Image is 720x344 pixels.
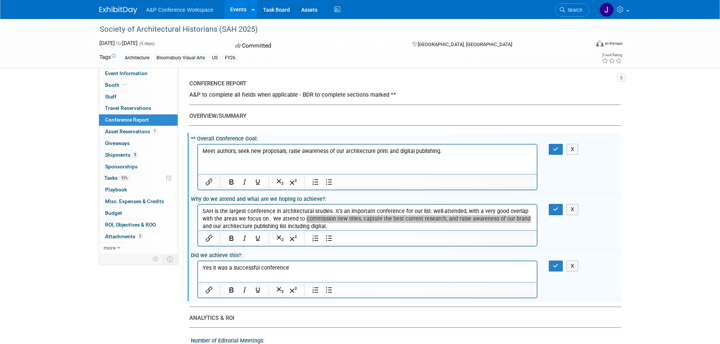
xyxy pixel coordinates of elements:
button: Italic [238,285,251,295]
div: Event Format [545,39,623,51]
span: Conference Report [105,117,149,123]
button: Underline [251,285,264,295]
span: (5 days) [139,41,155,46]
div: Bloomsbury Visual Arts [154,54,207,62]
span: [GEOGRAPHIC_DATA], [GEOGRAPHIC_DATA] [418,42,512,47]
td: Personalize Event Tab Strip [149,254,163,264]
span: more [104,245,116,251]
a: Event Information [99,68,178,79]
a: Shipments8 [99,150,178,161]
td: Toggle Event Tabs [162,254,178,264]
span: Playbook [105,187,127,193]
button: Italic [238,177,251,187]
span: 93% [119,175,130,181]
button: Subscript [274,285,286,295]
button: Subscript [274,233,286,244]
a: Travel Reservations [99,103,178,114]
button: Bullet list [322,285,335,295]
a: Booth [99,80,178,91]
a: Staff [99,91,178,103]
button: Numbered list [309,177,322,187]
div: Did we achieve this?: [191,250,621,259]
span: Misc. Expenses & Credits [105,198,164,204]
button: Numbered list [309,285,322,295]
button: Italic [238,233,251,244]
iframe: Rich Text Area [198,205,537,230]
span: Attachments [105,233,143,239]
div: Event Rating [602,53,622,57]
span: Shipments [105,152,138,158]
div: ** Overall Conference Goal: [191,133,621,142]
button: Superscript [287,233,300,244]
button: X [567,144,579,155]
a: ROI, Objectives & ROO [99,219,178,231]
button: Bullet list [322,177,335,187]
a: Playbook [99,184,178,196]
div: ANALYTICS & ROI [189,314,615,322]
button: Bullet list [322,233,335,244]
span: Event Information [105,70,147,76]
span: to [115,40,122,46]
a: Budget [99,208,178,219]
button: Bold [225,285,238,295]
div: Society of Architectural Historians (SAH 2025) [97,23,578,36]
button: Insert/edit link [203,233,215,244]
div: FY26 [223,54,238,62]
button: Subscript [274,177,286,187]
i: Booth reservation complete [123,83,127,87]
div: Why do we attend and what are we hoping to achieve?: [191,193,621,203]
img: Format-Inperson.png [596,40,604,46]
span: 5 [137,233,143,239]
a: Giveaways [99,138,178,149]
td: Tags [99,53,116,62]
button: Underline [251,177,264,187]
span: A&P Conference Workspace [146,7,214,13]
button: Superscript [287,285,300,295]
span: ROI, Objectives & ROO [105,222,156,228]
img: ExhibitDay [99,6,137,14]
div: Architecture [122,54,152,62]
button: Superscript [287,177,300,187]
span: Travel Reservations [105,105,151,111]
a: Tasks93% [99,173,178,184]
a: more [99,242,178,254]
a: Attachments5 [99,231,178,242]
a: Misc. Expenses & Credits [99,196,178,207]
div: CONFERENCE REPORT [189,80,615,88]
button: Bold [225,233,238,244]
span: Sponsorships [105,164,138,170]
button: Insert/edit link [203,177,215,187]
div: US [210,54,220,62]
a: Search [555,3,590,17]
span: Staff [105,94,116,100]
button: X [567,261,579,271]
img: James Thompson [599,3,614,17]
span: Budget [105,210,122,216]
button: X [567,204,579,215]
button: Bold [225,177,238,187]
a: Asset Reservations1 [99,126,178,137]
a: Conference Report [99,114,178,126]
iframe: Rich Text Area [198,261,537,282]
button: Underline [251,233,264,244]
span: Search [565,7,582,13]
span: Asset Reservations [105,128,158,134]
button: Insert/edit link [203,285,215,295]
span: Giveaways [105,140,130,146]
div: In-Person [605,41,622,46]
a: Sponsorships [99,161,178,173]
div: A&P to complete all fields when applicable - BDR to complete sections marked ** [189,91,615,99]
div: Committed [233,39,400,52]
span: Booth [105,82,128,88]
span: [DATE] [DATE] [99,40,138,46]
span: 1 [152,128,158,134]
button: Numbered list [309,233,322,244]
span: Tasks [104,175,130,181]
iframe: Rich Text Area [198,145,537,174]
